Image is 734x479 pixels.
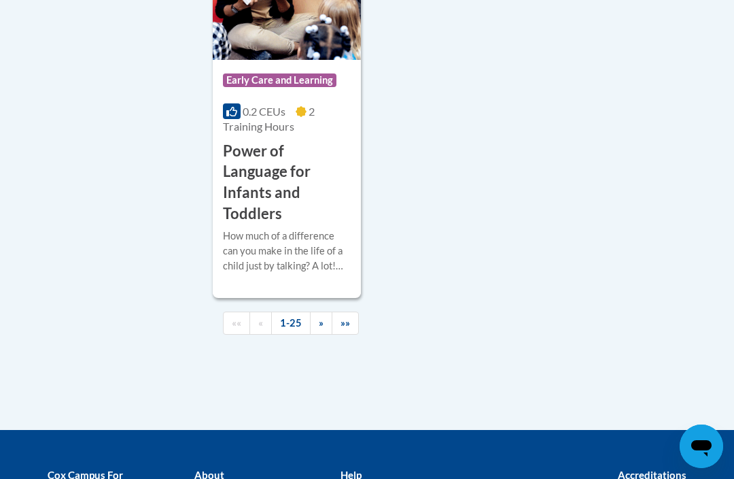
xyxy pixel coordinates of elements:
span: »» [340,317,350,329]
a: Begining [223,312,250,335]
span: 2 Training Hours [223,105,315,133]
span: « [258,317,263,329]
iframe: Button to launch messaging window [680,425,723,468]
span: «« [232,317,241,329]
div: How much of a difference can you make in the life of a child just by talking? A lot! You can help... [223,229,351,274]
h3: Power of Language for Infants and Toddlers [223,141,351,225]
span: 0.2 CEUs [243,105,285,118]
span: Early Care and Learning [223,73,336,87]
a: 1-25 [271,312,311,335]
a: End [332,312,359,335]
a: Previous [249,312,272,335]
a: Next [310,312,332,335]
span: » [319,317,324,329]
